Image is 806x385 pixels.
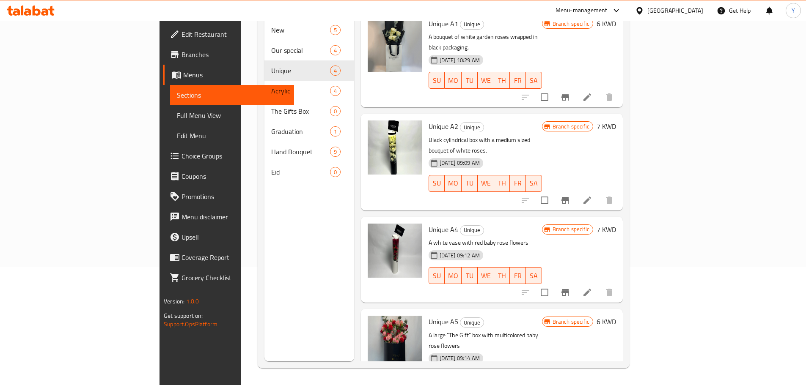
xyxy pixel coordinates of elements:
[582,92,592,102] a: Edit menu item
[182,151,287,161] span: Choice Groups
[182,191,287,202] span: Promotions
[526,72,542,89] button: SA
[330,46,340,55] span: 4
[460,225,484,235] span: Unique
[460,19,484,30] div: Unique
[582,195,592,205] a: Edit menu item
[513,177,523,189] span: FR
[330,128,340,136] span: 1
[478,175,494,192] button: WE
[429,330,542,351] p: A large "The Gift" box with multicolored baby rose flowers
[498,74,507,87] span: TH
[429,120,458,133] span: Unique A2
[529,270,539,282] span: SA
[177,131,287,141] span: Edit Menu
[460,225,484,235] div: Unique
[271,66,330,76] span: Unique
[163,227,294,247] a: Upsell
[432,270,442,282] span: SU
[429,72,445,89] button: SU
[330,86,341,96] div: items
[526,175,542,192] button: SA
[549,123,593,131] span: Branch specific
[494,175,510,192] button: TH
[271,167,330,177] span: Eid
[429,267,445,284] button: SU
[264,101,354,121] div: The Gifts Box0
[478,267,494,284] button: WE
[170,105,294,126] a: Full Menu View
[182,252,287,262] span: Coverage Report
[330,148,340,156] span: 9
[513,74,523,87] span: FR
[481,270,491,282] span: WE
[436,56,483,64] span: [DATE] 10:29 AM
[368,224,422,278] img: Unique A4
[462,175,478,192] button: TU
[182,212,287,222] span: Menu disclaimer
[330,45,341,55] div: items
[271,106,330,116] span: The Gifts Box
[498,270,507,282] span: TH
[368,316,422,370] img: Unique A5
[597,120,616,132] h6: 7 KWD
[330,26,340,34] span: 5
[429,135,542,156] p: Black cylindrical box with a medium sized bouquet of white roses.
[536,88,553,106] span: Select to update
[186,296,199,307] span: 1.0.0
[549,225,593,233] span: Branch specific
[448,74,458,87] span: MO
[481,74,491,87] span: WE
[556,5,608,16] div: Menu-management
[368,120,422,175] img: Unique A2
[183,70,287,80] span: Menus
[330,147,341,157] div: items
[429,315,458,328] span: Unique A5
[465,74,474,87] span: TU
[448,177,458,189] span: MO
[271,147,330,157] span: Hand Bouquet
[494,267,510,284] button: TH
[330,106,341,116] div: items
[432,74,442,87] span: SU
[271,45,330,55] span: Our special
[163,268,294,288] a: Grocery Checklist
[460,123,484,132] span: Unique
[330,168,340,176] span: 0
[429,223,458,236] span: Unique A4
[264,20,354,40] div: New5
[599,190,619,210] button: delete
[445,267,462,284] button: MO
[465,177,474,189] span: TU
[163,247,294,268] a: Coverage Report
[494,72,510,89] button: TH
[182,273,287,283] span: Grocery Checklist
[264,40,354,60] div: Our special4
[182,29,287,39] span: Edit Restaurant
[549,318,593,326] span: Branch specific
[164,310,203,321] span: Get support on:
[264,16,354,186] nav: Menu sections
[170,85,294,105] a: Sections
[555,190,575,210] button: Branch-specific-item
[264,81,354,101] div: Acrylic4
[170,126,294,146] a: Edit Menu
[462,267,478,284] button: TU
[792,6,795,15] span: Y
[510,72,526,89] button: FR
[436,159,483,167] span: [DATE] 09:09 AM
[555,87,575,107] button: Branch-specific-item
[436,354,483,362] span: [DATE] 09:14 AM
[429,238,542,248] p: A white vase with red baby rose flowers
[445,72,462,89] button: MO
[177,110,287,120] span: Full Menu View
[330,67,340,75] span: 4
[555,282,575,303] button: Branch-specific-item
[429,32,542,53] p: A bouquet of white garden roses wrapped in black packaging.
[330,25,341,35] div: items
[599,87,619,107] button: delete
[460,318,484,328] span: Unique
[163,146,294,166] a: Choice Groups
